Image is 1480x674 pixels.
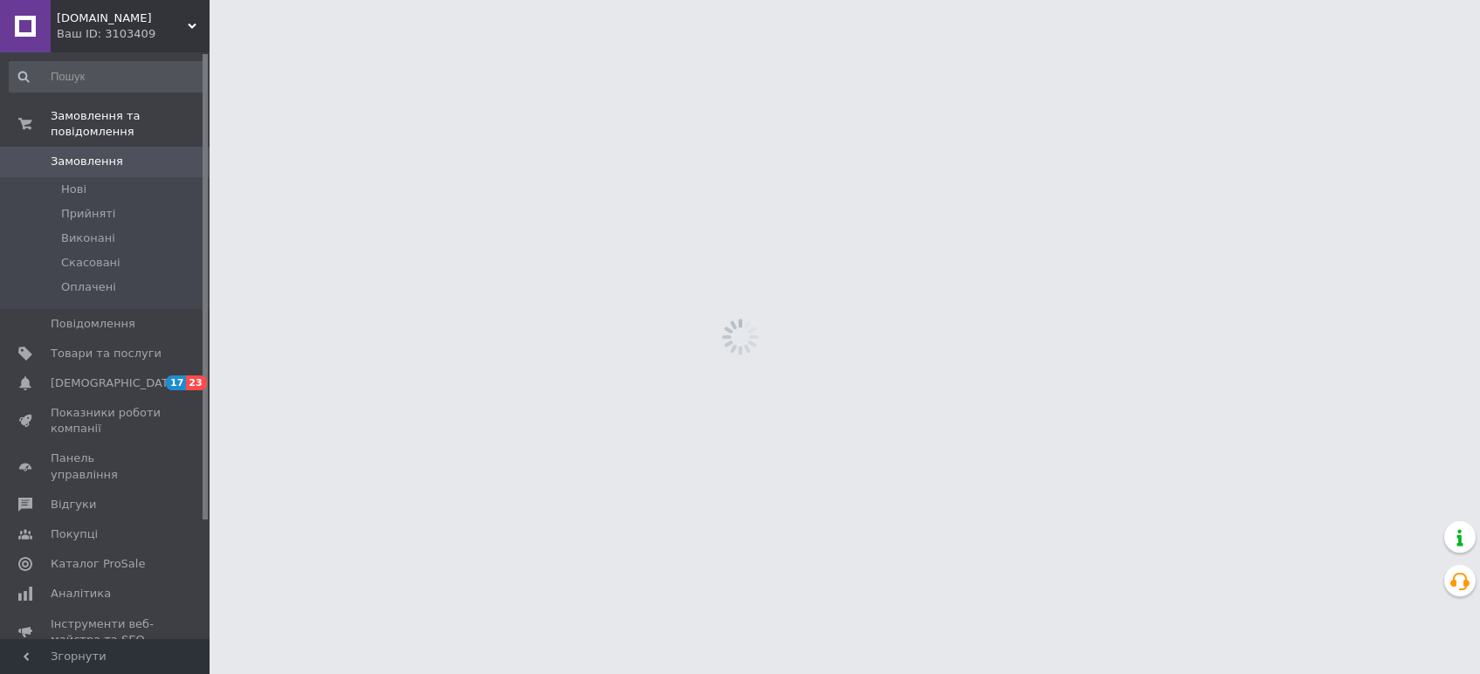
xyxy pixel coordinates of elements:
span: 17 [166,375,186,390]
span: Каталог ProSale [51,556,145,572]
span: [DEMOGRAPHIC_DATA] [51,375,180,391]
span: Замовлення та повідомлення [51,108,210,140]
span: Нові [61,182,86,197]
span: Скасовані [61,255,120,271]
span: Прийняті [61,206,115,222]
span: Покупці [51,526,98,542]
div: Ваш ID: 3103409 [57,26,210,42]
span: Товари та послуги [51,346,162,361]
span: futbolka.online [57,10,188,26]
span: Інструменти веб-майстра та SEO [51,616,162,648]
input: Пошук [9,61,205,93]
span: Повідомлення [51,316,135,332]
span: Оплачені [61,279,116,295]
span: Панель управління [51,450,162,482]
span: Аналітика [51,586,111,602]
span: Замовлення [51,154,123,169]
span: 23 [186,375,206,390]
span: Показники роботи компанії [51,405,162,437]
span: Відгуки [51,497,96,512]
span: Виконані [61,230,115,246]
